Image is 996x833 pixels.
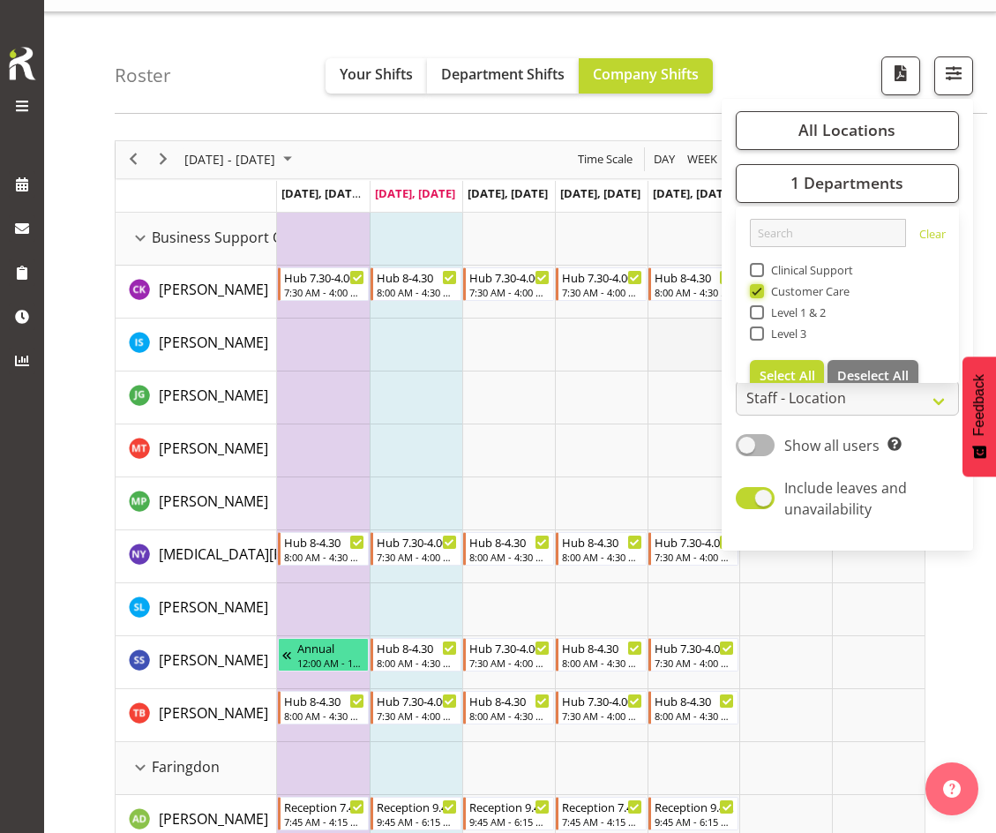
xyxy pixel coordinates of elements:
span: Business Support Office [152,227,311,248]
td: Janine Grundler resource [116,371,277,424]
a: [PERSON_NAME] [159,808,268,829]
div: 8:00 AM - 4:30 PM [284,709,364,723]
div: Hub 8-4.30 [469,533,550,551]
div: Aleea Devenport"s event - Reception 9.45-6.15 Begin From Tuesday, September 23, 2025 at 9:45:00 A... [371,797,461,830]
span: Week [685,148,719,170]
button: Previous [122,148,146,170]
div: Reception 7.45-4.15 [284,798,364,815]
div: Nikita Yates"s event - Hub 7.30-4.00 Begin From Tuesday, September 23, 2025 at 7:30:00 AM GMT+12:... [371,532,461,566]
span: Time Scale [576,148,634,170]
div: Hub 7.30-4.00 [469,639,550,657]
div: Hub 7.30-4.00 [377,692,457,709]
span: [DATE], [DATE] [281,185,371,201]
div: Tyla Boyd"s event - Hub 8-4.30 Begin From Friday, September 26, 2025 at 8:00:00 AM GMT+12:00 Ends... [648,691,739,724]
div: Hub 8-4.30 [377,639,457,657]
div: Aleea Devenport"s event - Reception 7.45-4.15 Begin From Thursday, September 25, 2025 at 7:45:00 ... [556,797,647,830]
span: Level 1 & 2 [764,305,827,319]
td: Nikita Yates resource [116,530,277,583]
span: Faringdon [152,756,220,777]
a: [PERSON_NAME] [159,597,268,618]
span: All Locations [798,119,895,140]
button: 1 Departments [736,164,959,203]
div: Aleea Devenport"s event - Reception 7.45-4.15 Begin From Monday, September 22, 2025 at 7:45:00 AM... [278,797,369,830]
div: September 22 - 28, 2025 [178,141,303,178]
span: [PERSON_NAME] [159,597,268,617]
div: Hub 8-4.30 [655,692,735,709]
span: [PERSON_NAME] [159,386,268,405]
div: Tyla Boyd"s event - Hub 7.30-4.00 Begin From Thursday, September 25, 2025 at 7:30:00 AM GMT+12:00... [556,691,647,724]
a: [PERSON_NAME] [159,702,268,724]
div: 7:30 AM - 4:00 PM [469,285,550,299]
button: Next [152,148,176,170]
div: Hub 7.30-4.00 [284,268,364,286]
div: Tyla Boyd"s event - Hub 8-4.30 Begin From Wednesday, September 24, 2025 at 8:00:00 AM GMT+12:00 E... [463,691,554,724]
div: Hub 8-4.30 [284,692,364,709]
div: Reception 7.45-4.15 [562,798,642,815]
span: [PERSON_NAME] [159,439,268,458]
div: 7:30 AM - 4:00 PM [469,656,550,670]
div: Aleea Devenport"s event - Reception 9.45-6.15 Begin From Wednesday, September 24, 2025 at 9:45:00... [463,797,554,830]
span: Feedback [971,374,987,436]
span: Day [652,148,677,170]
span: Your Shifts [340,64,413,84]
div: Nikita Yates"s event - Hub 8-4.30 Begin From Thursday, September 25, 2025 at 8:00:00 AM GMT+12:00... [556,532,647,566]
span: [DATE], [DATE] [653,185,733,201]
div: Savita Savita"s event - Annual Begin From Friday, September 19, 2025 at 12:00:00 AM GMT+12:00 End... [278,638,369,672]
div: previous period [118,141,148,178]
button: Download a PDF of the roster according to the set date range. [881,56,920,95]
div: Hub 7.30-4.00 [562,268,642,286]
a: [PERSON_NAME] [159,279,268,300]
div: 8:00 AM - 4:30 PM [562,656,642,670]
button: Deselect All [828,360,918,392]
button: Filter Shifts [934,56,973,95]
a: [PERSON_NAME] [159,438,268,459]
span: Level 3 [764,326,807,341]
span: Deselect All [837,367,909,384]
span: [DATE], [DATE] [468,185,548,201]
div: 7:30 AM - 4:00 PM [284,285,364,299]
div: Hub 8-4.30 [377,268,457,286]
div: Aleea Devenport"s event - Reception 9.45-6.15 Begin From Friday, September 26, 2025 at 9:45:00 AM... [648,797,739,830]
span: Department Shifts [441,64,565,84]
div: Hub 8-4.30 [655,268,735,286]
span: [PERSON_NAME] [159,650,268,670]
button: Your Shifts [326,58,427,94]
span: Show all users [784,436,880,455]
span: [DATE] - [DATE] [183,148,277,170]
td: Chloe Kim resource [116,266,277,319]
div: 7:45 AM - 4:15 PM [284,814,364,829]
img: help-xxl-2.png [943,780,961,798]
span: [MEDICAL_DATA][PERSON_NAME] [159,544,378,564]
span: [DATE], [DATE] [375,185,455,201]
div: Savita Savita"s event - Hub 8-4.30 Begin From Thursday, September 25, 2025 at 8:00:00 AM GMT+12:0... [556,638,647,672]
div: Hub 7.30-4.00 [469,268,550,286]
h4: Roster [115,65,171,86]
span: Company Shifts [593,64,699,84]
span: Clinical Support [764,263,854,277]
button: Department Shifts [427,58,579,94]
div: Hub 8-4.30 [562,533,642,551]
button: Timeline Week [685,148,721,170]
a: [PERSON_NAME] [159,385,268,406]
div: 7:30 AM - 4:00 PM [655,550,735,564]
button: Select All [750,360,825,392]
button: Time Scale [575,148,636,170]
span: [PERSON_NAME] [159,809,268,829]
div: 7:30 AM - 4:00 PM [377,709,457,723]
span: 1 Departments [790,172,903,193]
div: 8:00 AM - 4:30 PM [377,285,457,299]
div: Tyla Boyd"s event - Hub 7.30-4.00 Begin From Tuesday, September 23, 2025 at 7:30:00 AM GMT+12:00 ... [371,691,461,724]
span: [PERSON_NAME] [159,703,268,723]
div: Hub 7.30-4.00 [562,692,642,709]
div: Reception 9.45-6.15 [377,798,457,815]
button: Timeline Day [651,148,678,170]
td: Michelle Thomas resource [116,424,277,477]
div: Hub 8-4.30 [562,639,642,657]
div: 8:00 AM - 4:30 PM [284,550,364,564]
td: Tyla Boyd resource [116,689,277,742]
div: 7:30 AM - 4:00 PM [562,709,642,723]
div: Reception 9.45-6.15 [469,798,550,815]
div: Nikita Yates"s event - Hub 8-4.30 Begin From Wednesday, September 24, 2025 at 8:00:00 AM GMT+12:0... [463,532,554,566]
div: Hub 7.30-4.00 [655,533,735,551]
div: Annual [297,639,364,657]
